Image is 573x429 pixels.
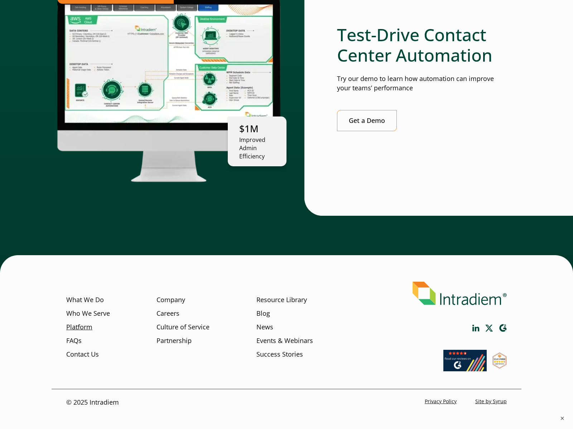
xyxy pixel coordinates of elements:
p: Try our demo to learn how automation can improve your teams’ performance [337,74,507,93]
a: Link opens in a new window [499,324,507,332]
p: Improved Admin Efficiency [239,136,275,161]
a: Get a Demo [337,110,397,131]
a: FAQs [66,336,82,345]
p: $1M [239,122,275,135]
a: Privacy Policy [425,398,457,405]
img: SourceForge User Reviews [492,352,507,369]
a: Link opens in a new window [485,325,493,332]
h2: Test-Drive Contact Center Automation [337,24,507,66]
a: Platform [66,323,92,332]
a: Resource Library [256,295,307,305]
a: Blog [256,309,270,318]
a: News [256,323,273,332]
img: Intradiem [413,282,507,305]
a: Events & Webinars [256,336,313,345]
a: Link opens in a new window [472,325,480,332]
a: Who We Serve [66,309,110,318]
a: Culture of Service [157,323,210,332]
a: Link opens in a new window [492,362,507,371]
a: What We Do [66,295,104,305]
a: Site by Syrup [475,398,507,405]
button: × [559,415,566,422]
a: Link opens in a new window [443,364,487,373]
a: Partnership [157,336,192,345]
p: © 2025 Intradiem [66,398,119,407]
a: Company [157,295,185,305]
img: Read our reviews on G2 [443,350,487,371]
a: Contact Us [66,349,99,359]
a: Success Stories [256,349,303,359]
a: Careers [157,309,179,318]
